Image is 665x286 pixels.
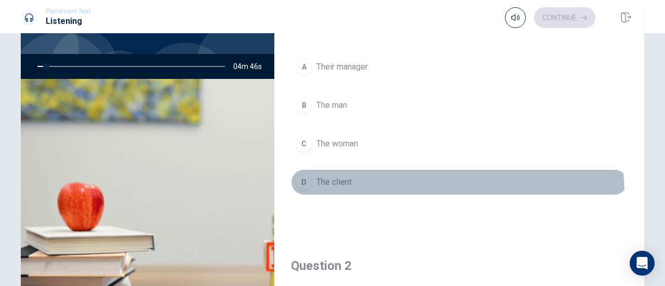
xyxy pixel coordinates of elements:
[630,251,655,276] div: Open Intercom Messenger
[233,54,270,79] span: 04m 46s
[316,99,347,112] span: The man
[296,97,312,114] div: B
[291,54,628,80] button: ATheir manager
[46,8,91,15] span: Placement Test
[296,135,312,152] div: C
[296,59,312,75] div: A
[291,131,628,157] button: CThe woman
[291,169,628,195] button: DThe client
[291,92,628,118] button: BThe man
[316,61,368,73] span: Their manager
[296,174,312,190] div: D
[316,138,358,150] span: The woman
[291,257,628,274] h4: Question 2
[316,176,352,188] span: The client
[46,15,91,28] h1: Listening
